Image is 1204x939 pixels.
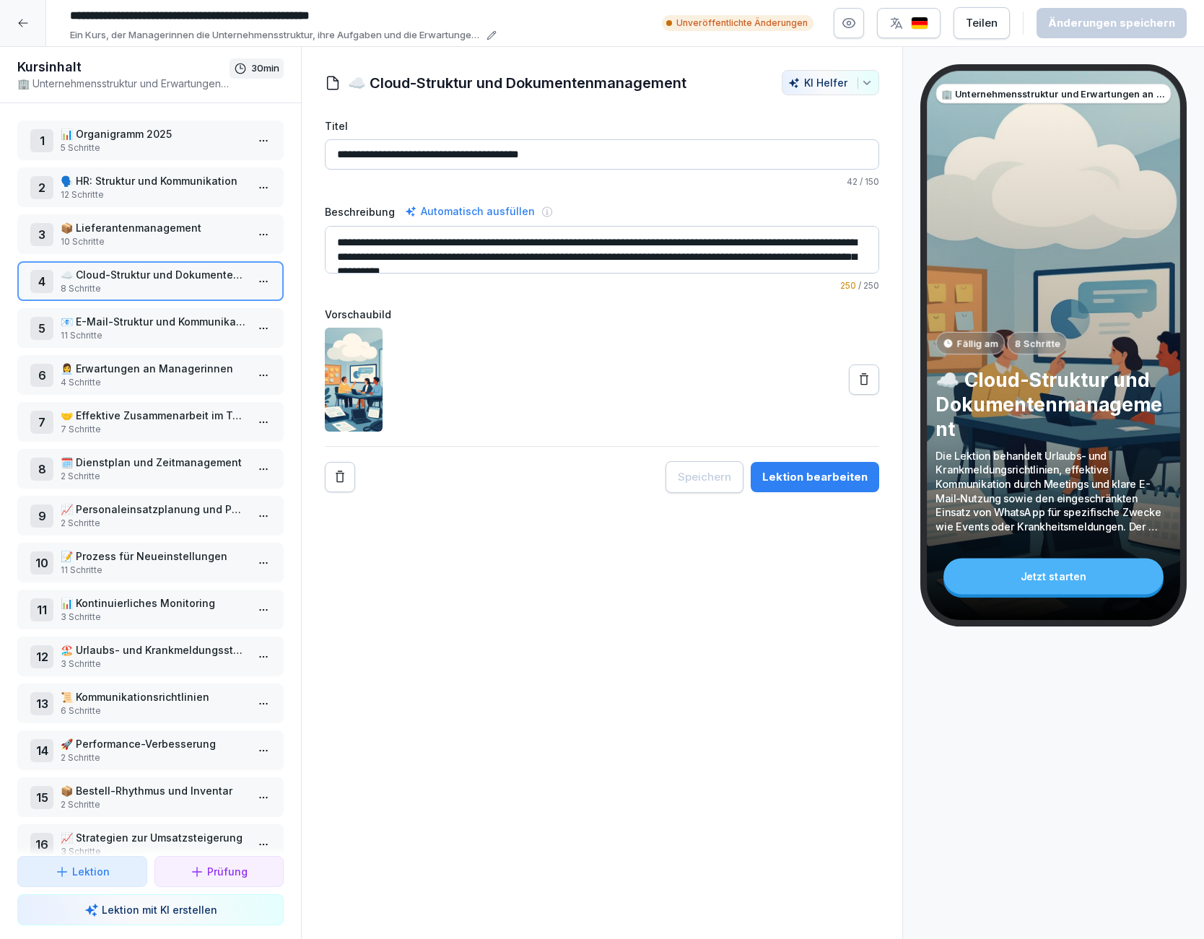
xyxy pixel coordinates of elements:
[30,833,53,856] div: 16
[61,517,246,530] p: 2 Schritte
[30,364,53,387] div: 6
[348,72,686,94] h1: ☁️ Cloud-Struktur und Dokumentenmanagement
[61,564,246,577] p: 11 Schritte
[957,336,998,350] p: Fällig am
[61,329,246,342] p: 11 Schritte
[251,61,279,76] p: 30 min
[61,141,246,154] p: 5 Schritte
[207,864,248,879] p: Prüfung
[30,223,53,246] div: 3
[935,367,1171,441] p: ☁️ Cloud-Struktur und Dokumentenmanagement
[1037,8,1187,38] button: Änderungen speichern
[30,551,53,575] div: 10
[30,692,53,715] div: 13
[61,502,246,517] p: 📈 Personaleinsatzplanung und Peaks
[17,543,284,582] div: 10📝 Prozess für Neueinstellungen11 Schritte
[17,496,284,536] div: 9📈 Personaleinsatzplanung und Peaks2 Schritte
[17,730,284,770] div: 14🚀 Performance-Verbesserung2 Schritte
[61,220,246,235] p: 📦 Lieferantenmanagement
[941,87,1165,100] p: 🏢 Unternehmensstruktur und Erwartungen an Managerinnen
[1014,336,1060,350] p: 8 Schritte
[782,70,879,95] button: KI Helfer
[61,188,246,201] p: 12 Schritte
[61,595,246,611] p: 📊 Kontinuierliches Monitoring
[17,590,284,629] div: 11📊 Kontinuierliches Monitoring3 Schritte
[17,824,284,864] div: 16📈 Strategien zur Umsatzsteigerung3 Schritte
[70,28,482,43] p: Ein Kurs, der Managerinnen die Unternehmensstruktur, ihre Aufgaben und die Erwartungen an sie ver...
[17,167,284,207] div: 2🗣️ HR: Struktur und Kommunikation12 Schritte
[61,314,246,329] p: 📧 E-Mail-Struktur und Kommunikation
[17,402,284,442] div: 7🤝 Effektive Zusammenarbeit im Team7 Schritte
[325,279,879,292] p: / 250
[61,830,246,845] p: 📈 Strategien zur Umsatzsteigerung
[954,7,1010,39] button: Teilen
[61,455,246,470] p: 🗓️ Dienstplan und Zeitmanagement
[61,751,246,764] p: 2 Schritte
[966,15,998,31] div: Teilen
[325,328,383,432] img: lbe4vw5m4v2g1vahmk8nmk46.png
[61,798,246,811] p: 2 Schritte
[102,902,217,917] p: Lektion mit KI erstellen
[61,549,246,564] p: 📝 Prozess für Neueinstellungen
[30,505,53,528] div: 9
[17,894,284,925] button: Lektion mit KI erstellen
[935,449,1171,534] p: Die Lektion behandelt Urlaubs- und Krankmeldungsrichtlinien, effektive Kommunikation durch Meetin...
[30,786,53,809] div: 15
[17,637,284,676] div: 12🏖️ Urlaubs- und Krankmeldungsstandards3 Schritte
[61,235,246,248] p: 10 Schritte
[17,214,284,254] div: 3📦 Lieferantenmanagement10 Schritte
[61,282,246,295] p: 8 Schritte
[30,458,53,481] div: 8
[154,856,284,887] button: Prüfung
[61,658,246,671] p: 3 Schritte
[61,689,246,704] p: 📜 Kommunikationsrichtlinien
[61,611,246,624] p: 3 Schritte
[17,355,284,395] div: 6👩‍💼 Erwartungen an Managerinnen4 Schritte
[676,17,808,30] p: Unveröffentlichte Änderungen
[30,739,53,762] div: 14
[17,777,284,817] div: 15📦 Bestell-Rhythmus und Inventar2 Schritte
[847,176,858,187] span: 42
[61,642,246,658] p: 🏖️ Urlaubs- und Krankmeldungsstandards
[17,58,230,76] h1: Kursinhalt
[72,864,110,879] p: Lektion
[325,175,879,188] p: / 150
[61,376,246,389] p: 4 Schritte
[61,736,246,751] p: 🚀 Performance-Verbesserung
[61,783,246,798] p: 📦 Bestell-Rhythmus und Inventar
[840,280,856,291] span: 250
[30,317,53,340] div: 5
[30,645,53,668] div: 12
[61,173,246,188] p: 🗣️ HR: Struktur und Kommunikation
[30,598,53,621] div: 11
[678,469,731,485] div: Speichern
[17,76,230,91] p: 🏢 Unternehmensstruktur und Erwartungen an Managerinnen
[30,176,53,199] div: 2
[17,308,284,348] div: 5📧 E-Mail-Struktur und Kommunikation11 Schritte
[911,17,928,30] img: de.svg
[943,558,1164,594] div: Jetzt starten
[61,361,246,376] p: 👩‍💼 Erwartungen an Managerinnen
[666,461,743,493] button: Speichern
[402,203,538,220] div: Automatisch ausfüllen
[17,121,284,160] div: 1📊 Organigramm 20255 Schritte
[17,261,284,301] div: 4☁️ Cloud-Struktur und Dokumentenmanagement8 Schritte
[61,267,246,282] p: ☁️ Cloud-Struktur und Dokumentenmanagement
[61,408,246,423] p: 🤝 Effektive Zusammenarbeit im Team
[325,118,879,134] label: Titel
[788,77,873,89] div: KI Helfer
[751,462,879,492] button: Lektion bearbeiten
[30,129,53,152] div: 1
[61,423,246,436] p: 7 Schritte
[30,270,53,293] div: 4
[30,411,53,434] div: 7
[61,470,246,483] p: 2 Schritte
[325,462,355,492] button: Remove
[61,126,246,141] p: 📊 Organigramm 2025
[1048,15,1175,31] div: Änderungen speichern
[325,307,879,322] label: Vorschaubild
[325,204,395,219] label: Beschreibung
[17,683,284,723] div: 13📜 Kommunikationsrichtlinien6 Schritte
[17,856,147,887] button: Lektion
[17,449,284,489] div: 8🗓️ Dienstplan und Zeitmanagement2 Schritte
